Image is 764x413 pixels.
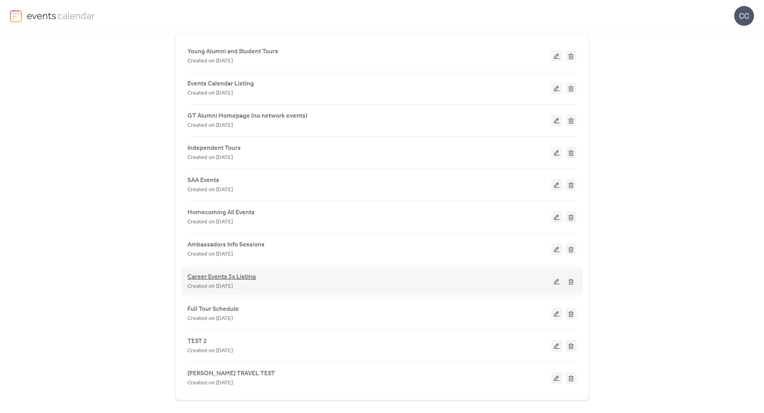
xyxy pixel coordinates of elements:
span: Created on [DATE] [187,185,233,195]
a: [PERSON_NAME] TRAVEL TEST [187,371,275,376]
div: CC [734,6,754,26]
a: Young Alumni and Student Tours [187,49,278,54]
a: Independent Tours [187,146,241,150]
a: SAA Events [187,178,219,182]
span: Created on [DATE] [187,250,233,259]
span: Created on [DATE] [187,217,233,227]
span: Created on [DATE] [187,121,233,130]
span: Independent Tours [187,143,241,153]
span: Created on [DATE] [187,314,233,324]
a: Homecoming All Events [187,210,255,215]
span: Created on [DATE] [187,282,233,291]
span: Homecoming All Events [187,208,255,217]
a: GT Alumni Homepage (no network events) [187,114,308,118]
span: Young Alumni and Student Tours [187,47,278,56]
span: GT Alumni Homepage (no network events) [187,111,308,121]
img: logo [10,10,22,22]
img: logo-type [27,10,95,21]
span: TEST 2 [187,337,207,346]
a: TEST 2 [187,339,207,343]
span: Created on [DATE] [187,56,233,66]
span: Career Events 3x Listing [187,272,256,282]
span: Created on [DATE] [187,89,233,98]
span: Events Calendar Listing [187,79,254,89]
a: Full Tour Schedule [187,307,239,311]
span: Created on [DATE] [187,346,233,356]
span: Ambassadors Info Sessions [187,240,265,250]
span: [PERSON_NAME] TRAVEL TEST [187,369,275,378]
span: Created on [DATE] [187,153,233,163]
span: SAA Events [187,176,219,185]
a: Career Events 3x Listing [187,275,256,279]
a: Ambassadors Info Sessions [187,242,265,247]
span: Full Tour Schedule [187,304,239,314]
a: Events Calendar Listing [187,81,254,86]
span: Created on [DATE] [187,378,233,388]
